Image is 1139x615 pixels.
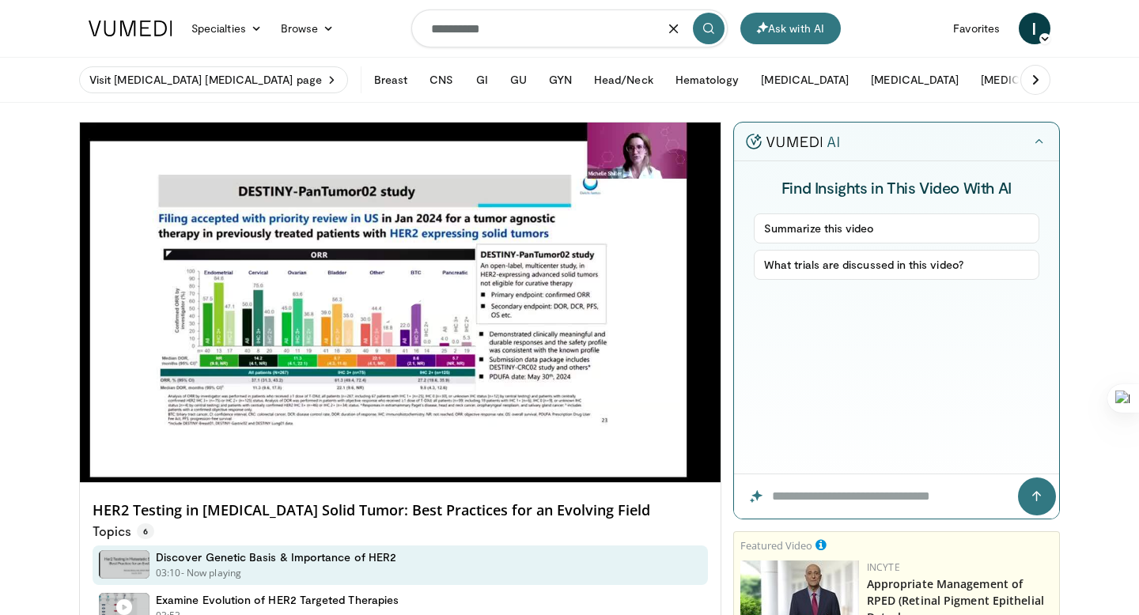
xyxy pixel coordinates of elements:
[867,560,900,574] a: Incyte
[666,64,749,96] button: Hematology
[971,64,1078,96] button: [MEDICAL_DATA]
[746,134,839,149] img: vumedi-ai-logo.v2.svg
[156,593,399,607] h4: Examine Evolution of HER2 Targeted Therapies
[861,64,968,96] button: [MEDICAL_DATA]
[89,21,172,36] img: VuMedi Logo
[365,64,417,96] button: Breast
[181,566,242,580] p: - Now playing
[585,64,663,96] button: Head/Neck
[539,64,581,96] button: GYN
[754,213,1039,243] button: Summarize this video
[182,13,271,44] a: Specialties
[734,474,1059,519] input: Question for the AI
[740,538,812,553] small: Featured Video
[93,502,708,519] h4: HER2 Testing in [MEDICAL_DATA] Solid Tumor: Best Practices for an Evolving Field
[258,224,543,379] button: Play Video
[754,250,1039,280] button: What trials are discussed in this video?
[271,13,344,44] a: Browse
[80,123,721,483] video-js: Video Player
[411,9,728,47] input: Search topics, interventions
[93,523,154,539] p: Topics
[754,177,1039,198] h4: Find Insights in This Video With AI
[944,13,1009,44] a: Favorites
[420,64,463,96] button: CNS
[79,66,348,93] a: Visit [MEDICAL_DATA] [MEDICAL_DATA] page
[467,64,498,96] button: GI
[1019,13,1050,44] a: I
[156,550,396,564] h4: Discover Genetic Basis & Importance of HER2
[740,13,841,44] button: Ask with AI
[501,64,536,96] button: GU
[156,566,181,580] p: 03:10
[137,523,154,539] span: 6
[751,64,858,96] button: [MEDICAL_DATA]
